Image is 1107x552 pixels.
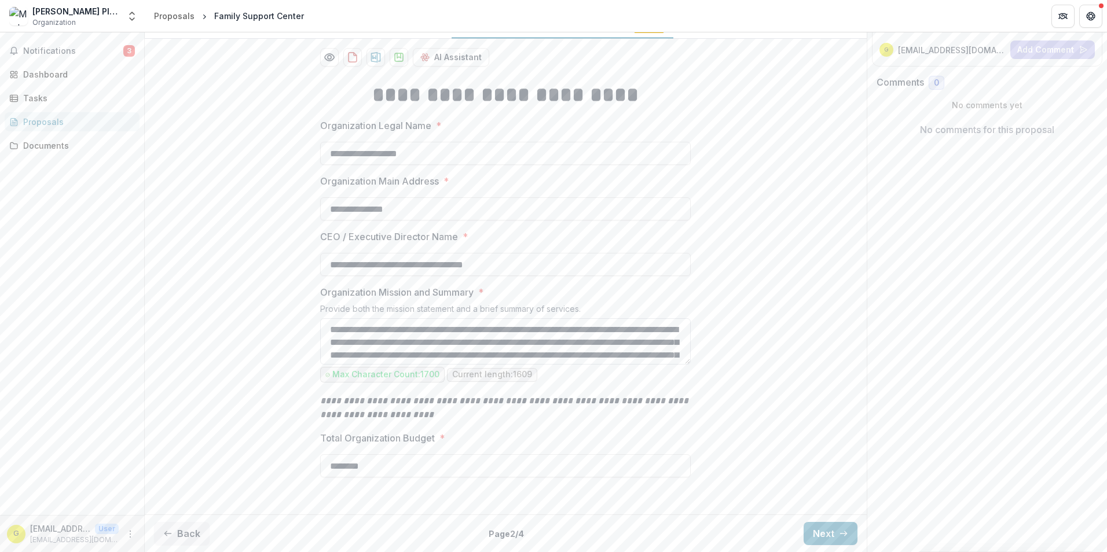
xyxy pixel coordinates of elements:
[320,285,474,299] p: Organization Mission and Summary
[320,431,435,445] p: Total Organization Budget
[9,7,28,25] img: Madonna Place, Inc.
[149,8,309,24] nav: breadcrumb
[320,304,691,318] div: Provide both the mission statement and a brief summary of services.
[30,522,90,535] p: [EMAIL_ADDRESS][DOMAIN_NAME]
[23,46,123,56] span: Notifications
[1051,5,1075,28] button: Partners
[920,123,1054,137] p: No comments for this proposal
[23,116,130,128] div: Proposals
[5,89,140,108] a: Tasks
[123,45,135,57] span: 3
[390,48,408,67] button: download-proposal
[489,528,524,540] p: Page 2 / 4
[30,535,119,545] p: [EMAIL_ADDRESS][DOMAIN_NAME]
[320,48,339,67] button: Preview bcc44eaa-bb0d-4fa9-825c-88c9c41a175a-1.pdf
[149,8,199,24] a: Proposals
[877,77,924,88] h2: Comments
[366,48,385,67] button: download-proposal
[804,522,857,545] button: Next
[5,65,140,84] a: Dashboard
[413,48,489,67] button: AI Assistant
[154,10,195,22] div: Proposals
[5,136,140,155] a: Documents
[23,68,130,80] div: Dashboard
[884,47,888,53] div: grants@madonnaplace.org
[23,92,130,104] div: Tasks
[343,48,362,67] button: download-proposal
[1010,41,1095,59] button: Add Comment
[32,5,119,17] div: [PERSON_NAME] Place, Inc.
[934,78,939,88] span: 0
[320,119,431,133] p: Organization Legal Name
[877,99,1098,111] p: No comments yet
[5,42,140,60] button: Notifications3
[320,230,458,244] p: CEO / Executive Director Name
[320,174,439,188] p: Organization Main Address
[332,370,439,380] p: Max Character Count: 1700
[452,370,532,380] p: Current length: 1609
[23,139,130,152] div: Documents
[5,112,140,131] a: Proposals
[214,10,304,22] div: Family Support Center
[123,527,137,541] button: More
[95,524,119,534] p: User
[32,17,76,28] span: Organization
[154,522,210,545] button: Back
[1079,5,1102,28] button: Get Help
[124,5,140,28] button: Open entity switcher
[898,44,1006,56] p: [EMAIL_ADDRESS][DOMAIN_NAME]
[13,530,19,538] div: grants@madonnaplace.org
